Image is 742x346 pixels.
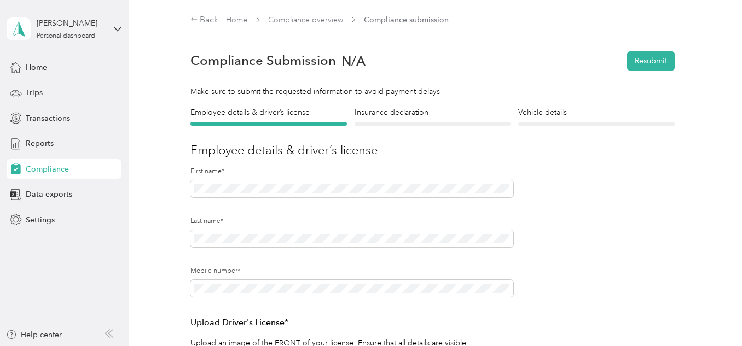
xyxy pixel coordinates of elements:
h3: Employee details & driver’s license [190,141,675,159]
div: Make sure to submit the requested information to avoid payment delays [190,86,675,97]
button: Resubmit [627,51,675,71]
button: Help center [6,329,62,341]
span: Home [26,62,47,73]
label: Mobile number* [190,266,513,276]
h4: Employee details & driver’s license [190,107,347,118]
span: Reports [26,138,54,149]
span: N/A [341,55,366,67]
span: Trips [26,87,43,98]
a: Compliance overview [268,15,343,25]
h3: Upload Driver's License* [190,316,513,330]
h1: Compliance Submission [190,53,336,68]
div: Back [190,14,219,27]
iframe: Everlance-gr Chat Button Frame [681,285,742,346]
label: First name* [190,167,513,177]
a: Home [226,15,247,25]
h4: Vehicle details [518,107,675,118]
label: Last name* [190,216,513,226]
div: [PERSON_NAME] [37,17,105,29]
span: Data exports [26,189,72,200]
span: Compliance [26,163,69,175]
span: Transactions [26,113,70,124]
span: Compliance submission [364,14,449,26]
div: Personal dashboard [37,33,95,39]
span: Settings [26,214,55,226]
h4: Insurance declaration [355,107,511,118]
